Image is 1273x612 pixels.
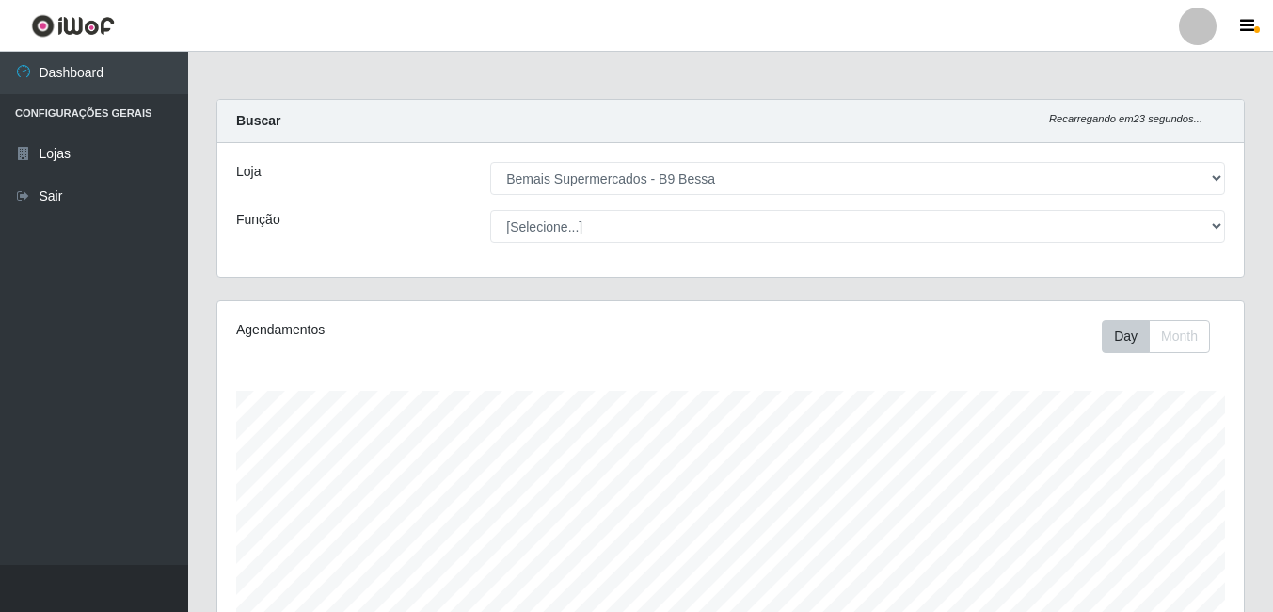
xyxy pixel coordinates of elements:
[236,210,280,230] label: Função
[236,113,280,128] strong: Buscar
[236,320,631,340] div: Agendamentos
[1102,320,1210,353] div: First group
[31,14,115,38] img: CoreUI Logo
[1049,113,1202,124] i: Recarregando em 23 segundos...
[236,162,261,182] label: Loja
[1149,320,1210,353] button: Month
[1102,320,1150,353] button: Day
[1102,320,1225,353] div: Toolbar with button groups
